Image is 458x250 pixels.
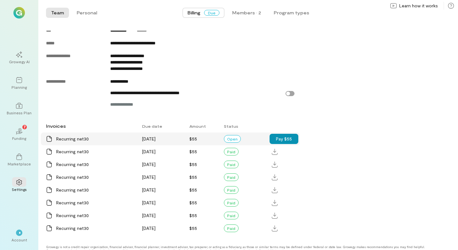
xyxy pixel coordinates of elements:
[142,149,156,154] span: [DATE]
[227,8,266,18] button: Members · 2
[224,186,239,194] div: Paid
[56,174,134,180] div: Recurring net30
[8,174,31,197] a: Settings
[7,110,32,115] div: Business Plan
[24,124,26,130] span: 7
[56,136,134,142] div: Recurring net30
[56,148,134,155] div: Recurring net30
[224,148,239,155] div: Paid
[142,187,156,193] span: [DATE]
[189,225,197,231] span: $55
[182,8,225,18] button: BillingDue
[142,174,156,180] span: [DATE]
[46,8,69,18] button: Team
[8,72,31,95] a: Planning
[12,136,26,141] div: Funding
[187,10,200,16] span: Billing
[11,237,27,242] div: Account
[189,174,197,180] span: $55
[189,213,197,218] span: $55
[224,161,239,168] div: Paid
[142,225,156,231] span: [DATE]
[186,120,220,132] div: Amount
[138,120,185,132] div: Due date
[56,187,134,193] div: Recurring net30
[269,8,314,18] button: Program types
[224,135,241,143] div: Open
[8,46,31,69] a: Growegy AI
[8,97,31,120] a: Business Plan
[224,173,239,181] div: Paid
[8,123,31,146] a: Funding
[56,200,134,206] div: Recurring net30
[56,212,134,219] div: Recurring net30
[8,148,31,171] a: Marketplace
[9,59,30,64] div: Growegy AI
[189,187,197,193] span: $55
[204,10,219,16] span: Due
[142,162,156,167] span: [DATE]
[42,120,138,133] div: Invoices
[8,224,31,247] div: *Account
[399,3,438,9] span: Learn how it works
[72,8,102,18] button: Personal
[224,212,239,219] div: Paid
[224,199,239,207] div: Paid
[220,120,270,132] div: Status
[189,162,197,167] span: $55
[56,161,134,168] div: Recurring net30
[8,161,31,166] div: Marketplace
[189,136,197,141] span: $55
[12,187,27,192] div: Settings
[189,149,197,154] span: $55
[56,225,134,231] div: Recurring net30
[232,10,261,16] div: Members · 2
[142,213,156,218] span: [DATE]
[189,200,197,205] span: $55
[142,200,156,205] span: [DATE]
[270,134,298,144] button: Pay $55
[224,224,239,232] div: Paid
[11,85,27,90] div: Planning
[142,136,156,141] span: [DATE]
